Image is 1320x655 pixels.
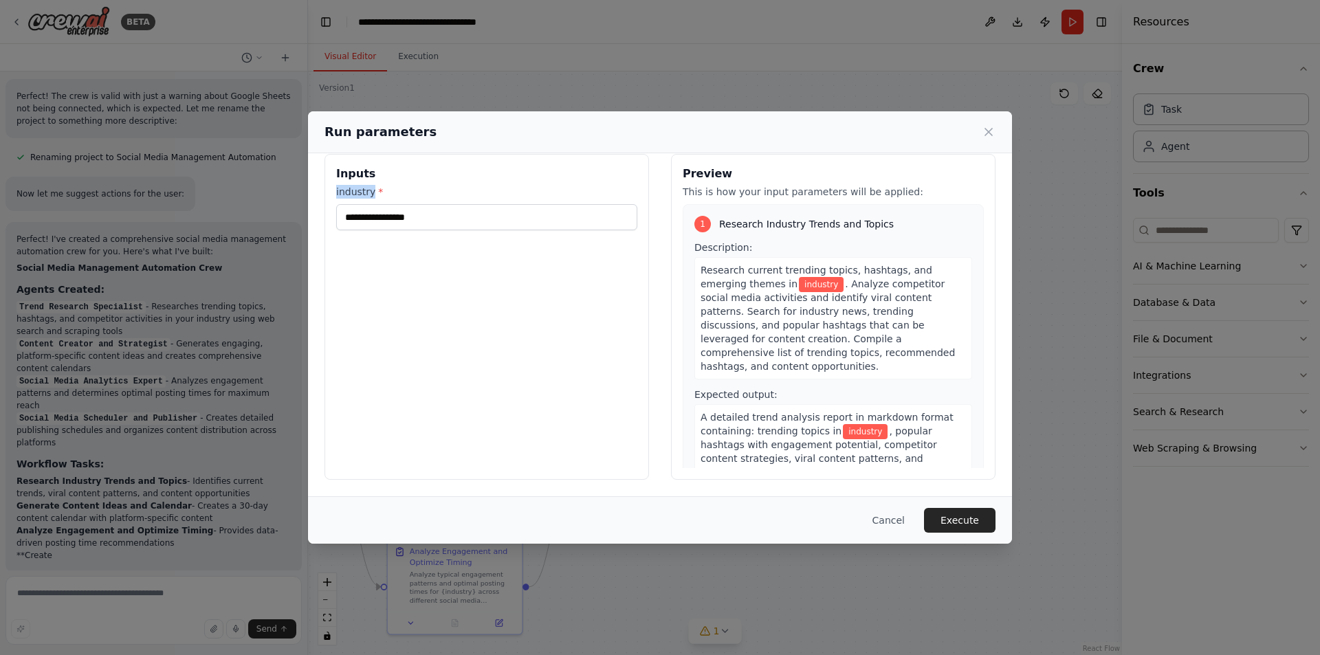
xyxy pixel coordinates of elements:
button: Cancel [861,508,916,533]
span: . Analyze competitor social media activities and identify viral content patterns. Search for indu... [701,278,955,372]
span: A detailed trend analysis report in markdown format containing: trending topics in [701,412,954,436]
span: Research Industry Trends and Topics [719,217,894,231]
h2: Run parameters [324,122,437,142]
h3: Preview [683,166,984,182]
p: This is how your input parameters will be applied: [683,185,984,199]
span: Research current trending topics, hashtags, and emerging themes in [701,265,932,289]
span: Variable: industry [843,424,888,439]
span: Description: [694,242,752,253]
span: Variable: industry [799,277,844,292]
div: 1 [694,216,711,232]
label: industry [336,185,637,199]
span: Expected output: [694,389,778,400]
button: Execute [924,508,995,533]
span: , popular hashtags with engagement potential, competitor content strategies, viral content patter... [701,425,937,491]
h3: Inputs [336,166,637,182]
